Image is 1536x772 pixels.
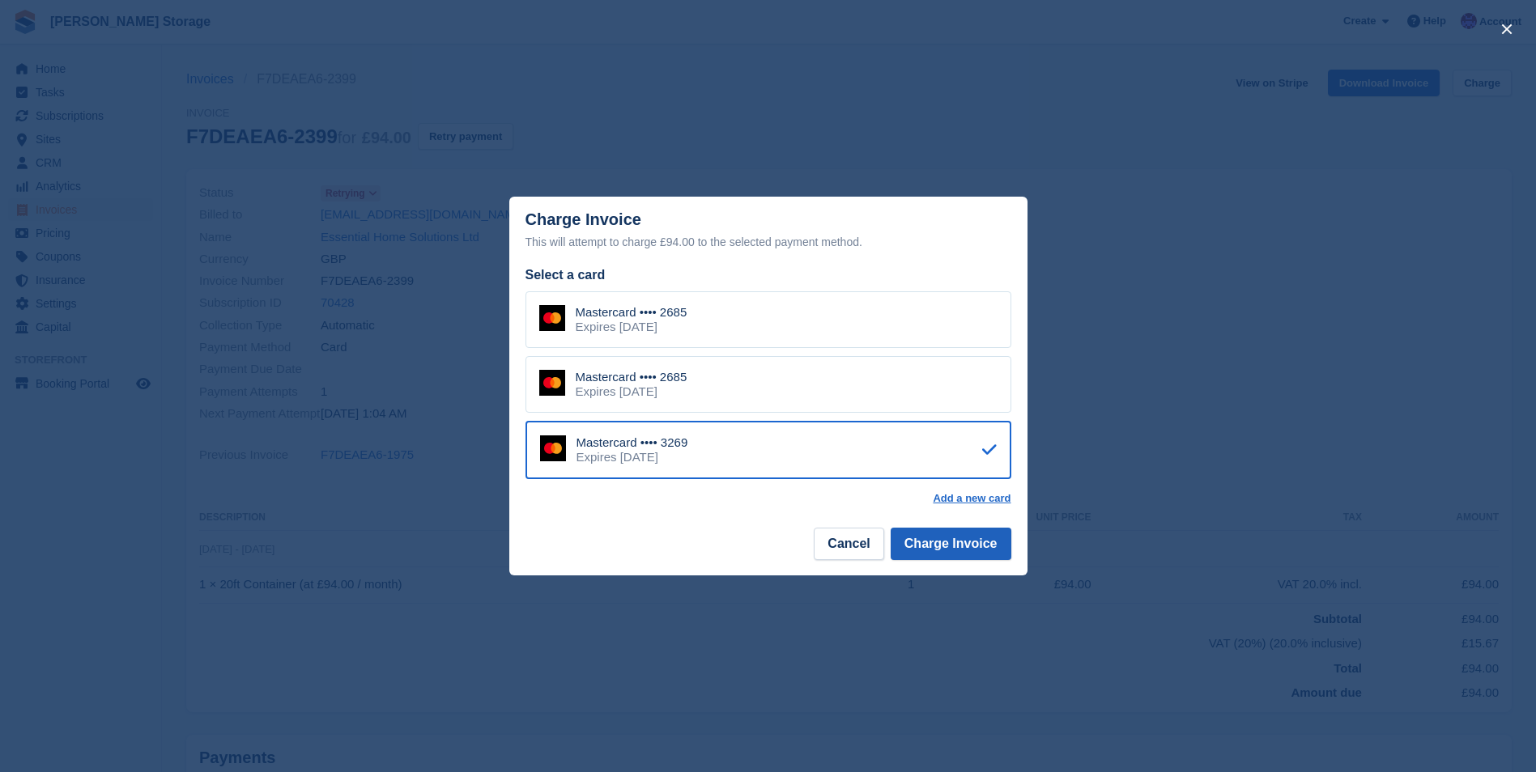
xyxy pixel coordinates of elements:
div: Mastercard •••• 2685 [576,370,687,384]
div: Mastercard •••• 2685 [576,305,687,320]
div: This will attempt to charge £94.00 to the selected payment method. [525,232,1011,252]
img: Mastercard Logo [539,305,565,331]
button: Charge Invoice [891,528,1011,560]
button: Cancel [814,528,883,560]
a: Add a new card [933,492,1011,505]
div: Expires [DATE] [577,450,688,464]
button: close [1494,16,1520,42]
div: Mastercard •••• 3269 [577,435,688,450]
div: Select a card [525,265,1011,285]
div: Expires [DATE] [576,320,687,334]
div: Expires [DATE] [576,384,687,399]
img: Mastercard Logo [539,370,565,396]
div: Charge Invoice [525,210,1011,252]
img: Mastercard Logo [540,435,566,461]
